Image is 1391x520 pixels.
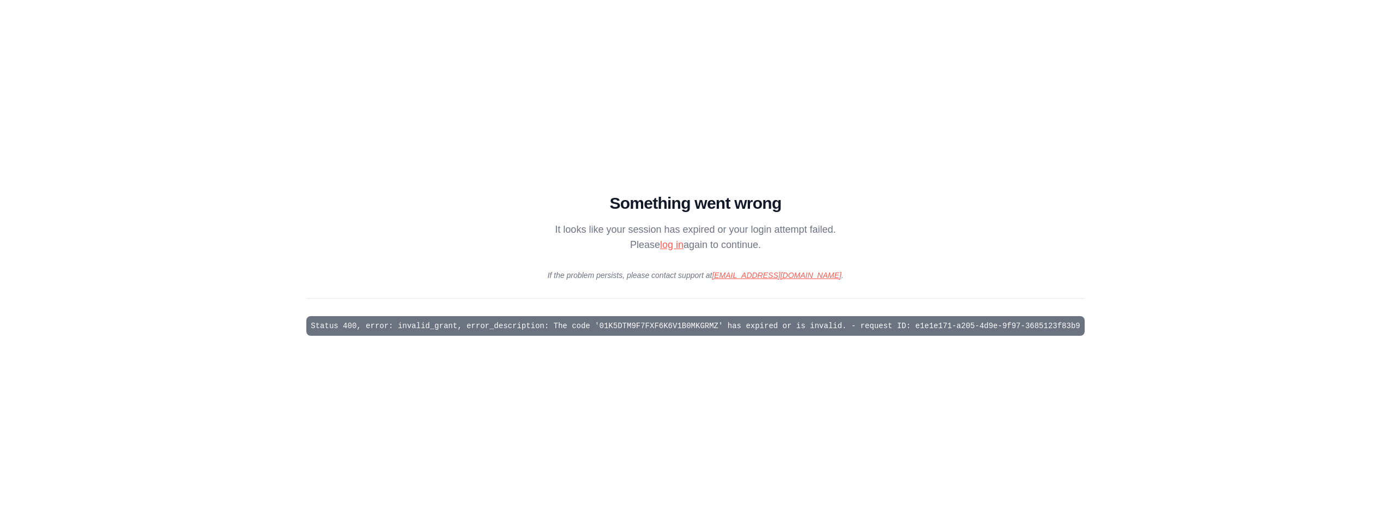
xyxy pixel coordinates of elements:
h1: Something went wrong [306,194,1084,213]
a: [EMAIL_ADDRESS][DOMAIN_NAME] [712,271,841,280]
p: It looks like your session has expired or your login attempt failed. [306,222,1084,237]
a: log in [660,239,684,250]
p: Please again to continue. [306,237,1084,252]
p: If the problem persists, please contact support at . [306,270,1084,281]
pre: Status 400, error: invalid_grant, error_description: The code '01K5DTM9F7FXF6K6V1B0MKGRMZ' has ex... [306,316,1084,336]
